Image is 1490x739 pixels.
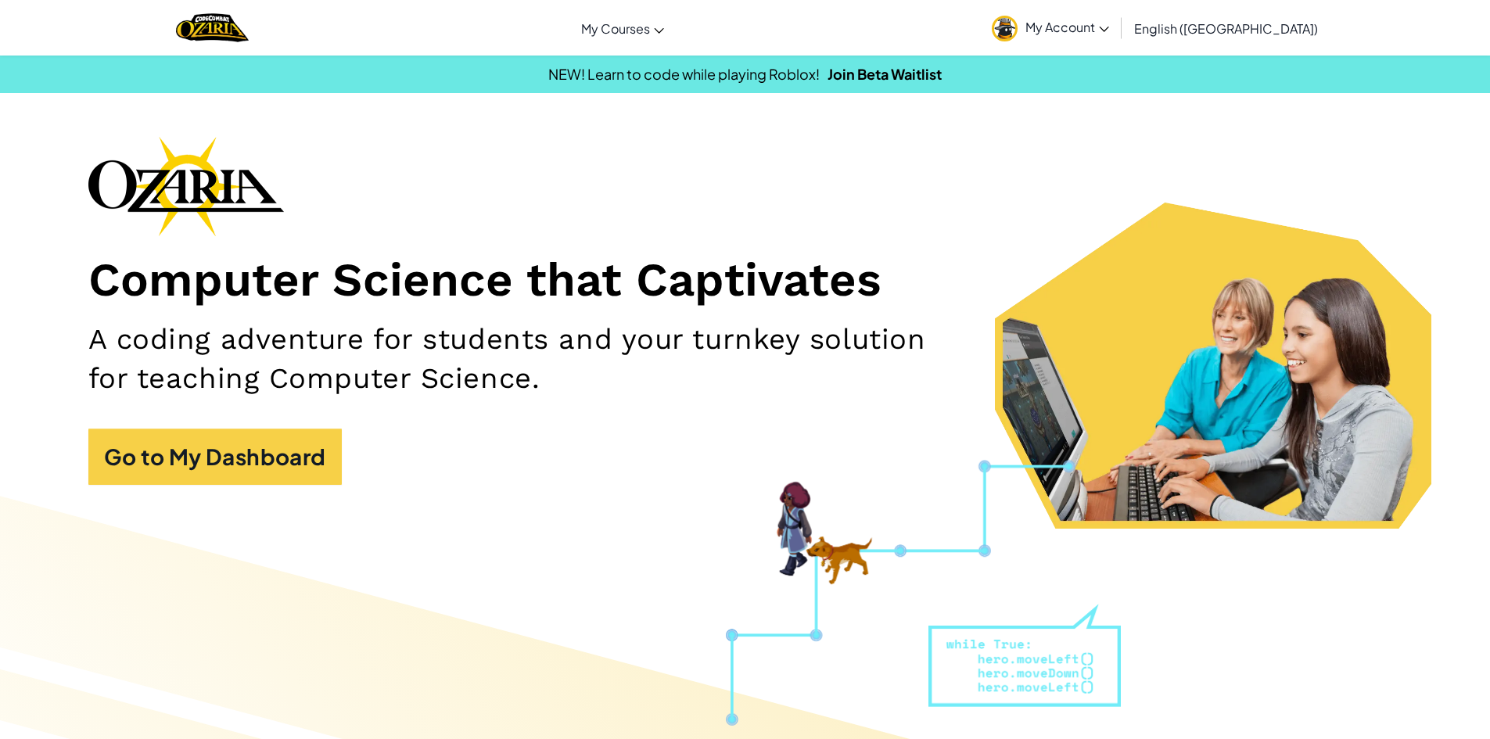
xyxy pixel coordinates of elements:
[88,252,1402,309] h1: Computer Science that Captivates
[581,20,650,37] span: My Courses
[1126,7,1326,49] a: English ([GEOGRAPHIC_DATA])
[1134,20,1318,37] span: English ([GEOGRAPHIC_DATA])
[548,65,820,83] span: NEW! Learn to code while playing Roblox!
[1025,19,1109,35] span: My Account
[88,429,342,485] a: Go to My Dashboard
[984,3,1117,52] a: My Account
[828,65,942,83] a: Join Beta Waitlist
[176,12,249,44] a: Ozaria by CodeCombat logo
[176,12,249,44] img: Home
[88,320,969,397] h2: A coding adventure for students and your turnkey solution for teaching Computer Science.
[573,7,672,49] a: My Courses
[992,16,1018,41] img: avatar
[88,136,284,236] img: Ozaria branding logo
